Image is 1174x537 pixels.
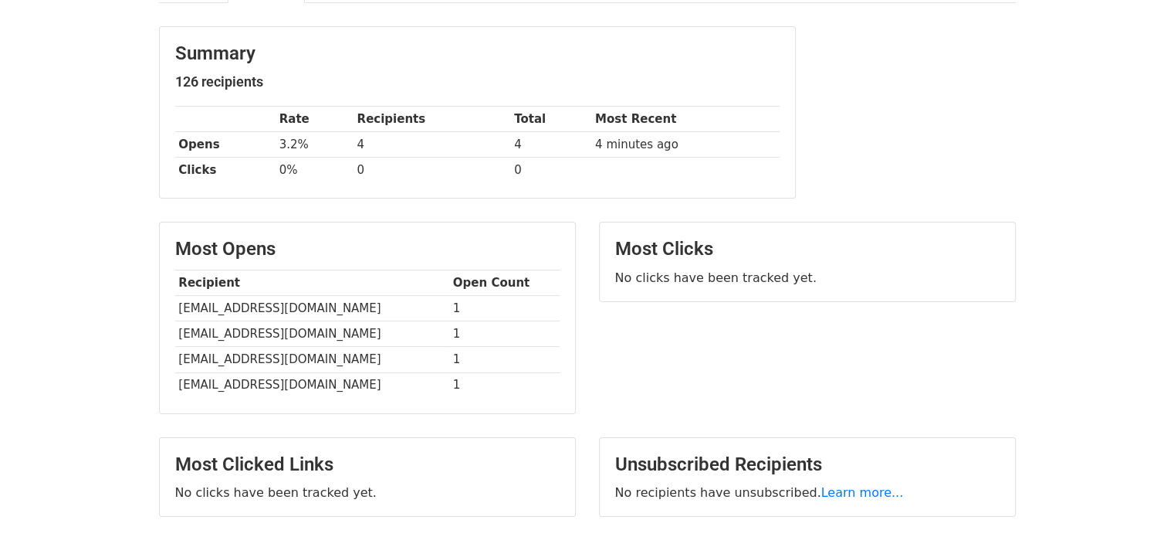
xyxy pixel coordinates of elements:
[449,372,560,398] td: 1
[510,132,591,158] td: 4
[175,270,449,296] th: Recipient
[1097,463,1174,537] iframe: Chat Widget
[175,238,560,260] h3: Most Opens
[354,107,511,132] th: Recipients
[354,158,511,183] td: 0
[449,321,560,347] td: 1
[175,42,780,65] h3: Summary
[175,347,449,372] td: [EMAIL_ADDRESS][DOMAIN_NAME]
[821,485,904,500] a: Learn more...
[175,321,449,347] td: [EMAIL_ADDRESS][DOMAIN_NAME]
[449,270,560,296] th: Open Count
[175,73,780,90] h5: 126 recipients
[615,484,1000,501] p: No recipients have unsubscribed.
[354,132,511,158] td: 4
[591,107,779,132] th: Most Recent
[615,270,1000,286] p: No clicks have been tracked yet.
[175,484,560,501] p: No clicks have been tracked yet.
[510,158,591,183] td: 0
[449,347,560,372] td: 1
[175,158,276,183] th: Clicks
[591,132,779,158] td: 4 minutes ago
[276,158,354,183] td: 0%
[510,107,591,132] th: Total
[175,296,449,321] td: [EMAIL_ADDRESS][DOMAIN_NAME]
[615,238,1000,260] h3: Most Clicks
[175,132,276,158] th: Opens
[615,454,1000,476] h3: Unsubscribed Recipients
[175,372,449,398] td: [EMAIL_ADDRESS][DOMAIN_NAME]
[175,454,560,476] h3: Most Clicked Links
[1097,463,1174,537] div: Widget de chat
[276,132,354,158] td: 3.2%
[449,296,560,321] td: 1
[276,107,354,132] th: Rate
